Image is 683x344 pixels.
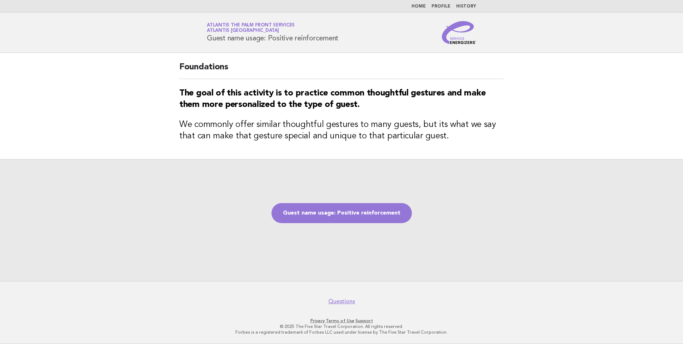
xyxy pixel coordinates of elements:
[179,119,504,142] h3: We commonly offer similar thoughtful gestures to many guests, but its what we say that can make t...
[328,298,355,305] a: Questions
[207,29,279,33] span: Atlantis [GEOGRAPHIC_DATA]
[355,318,373,323] a: Support
[179,62,504,79] h2: Foundations
[442,21,476,44] img: Service Energizers
[271,203,412,223] a: Guest name usage: Positive reinforcement
[310,318,325,323] a: Privacy
[456,4,476,9] a: History
[123,324,560,329] p: © 2025 The Five Star Travel Corporation. All rights reserved.
[207,23,295,33] a: Atlantis The Palm Front ServicesAtlantis [GEOGRAPHIC_DATA]
[326,318,354,323] a: Terms of Use
[123,318,560,324] p: · ·
[207,23,338,42] h1: Guest name usage: Positive reinforcement
[412,4,426,9] a: Home
[123,329,560,335] p: Forbes is a registered trademark of Forbes LLC used under license by The Five Star Travel Corpora...
[432,4,450,9] a: Profile
[179,89,485,109] strong: The goal of this activity is to practice common thoughtful gestures and make them more personaliz...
